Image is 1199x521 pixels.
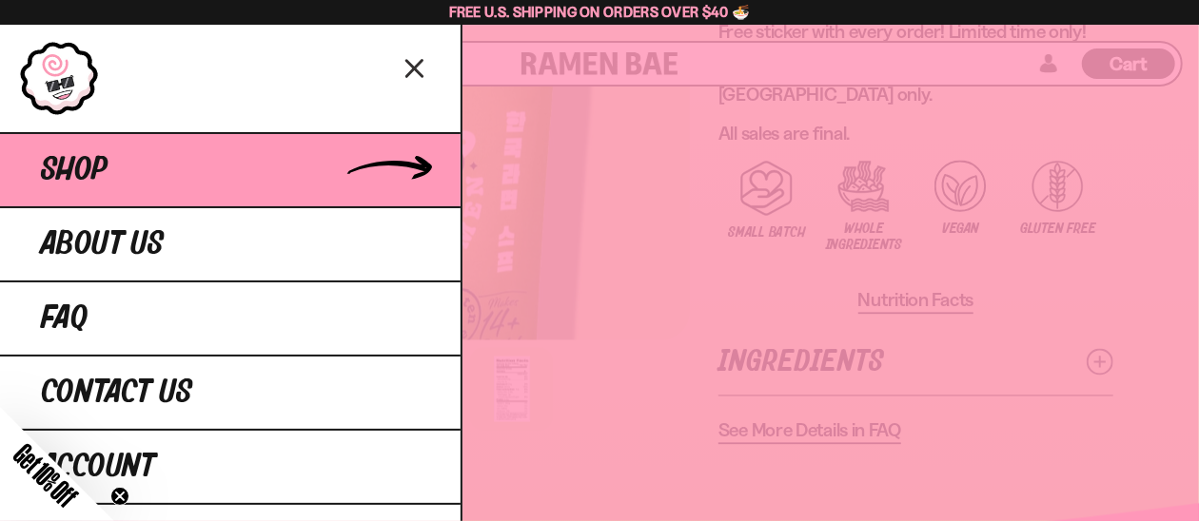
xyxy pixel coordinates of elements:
[110,487,129,506] button: Close teaser
[41,376,192,410] span: Contact Us
[9,438,83,512] span: Get 10% Off
[399,50,432,84] button: Close menu
[41,450,155,484] span: Account
[449,3,751,21] span: Free U.S. Shipping on Orders over $40 🍜
[41,153,108,187] span: Shop
[41,301,88,336] span: FAQ
[41,227,164,261] span: About Us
